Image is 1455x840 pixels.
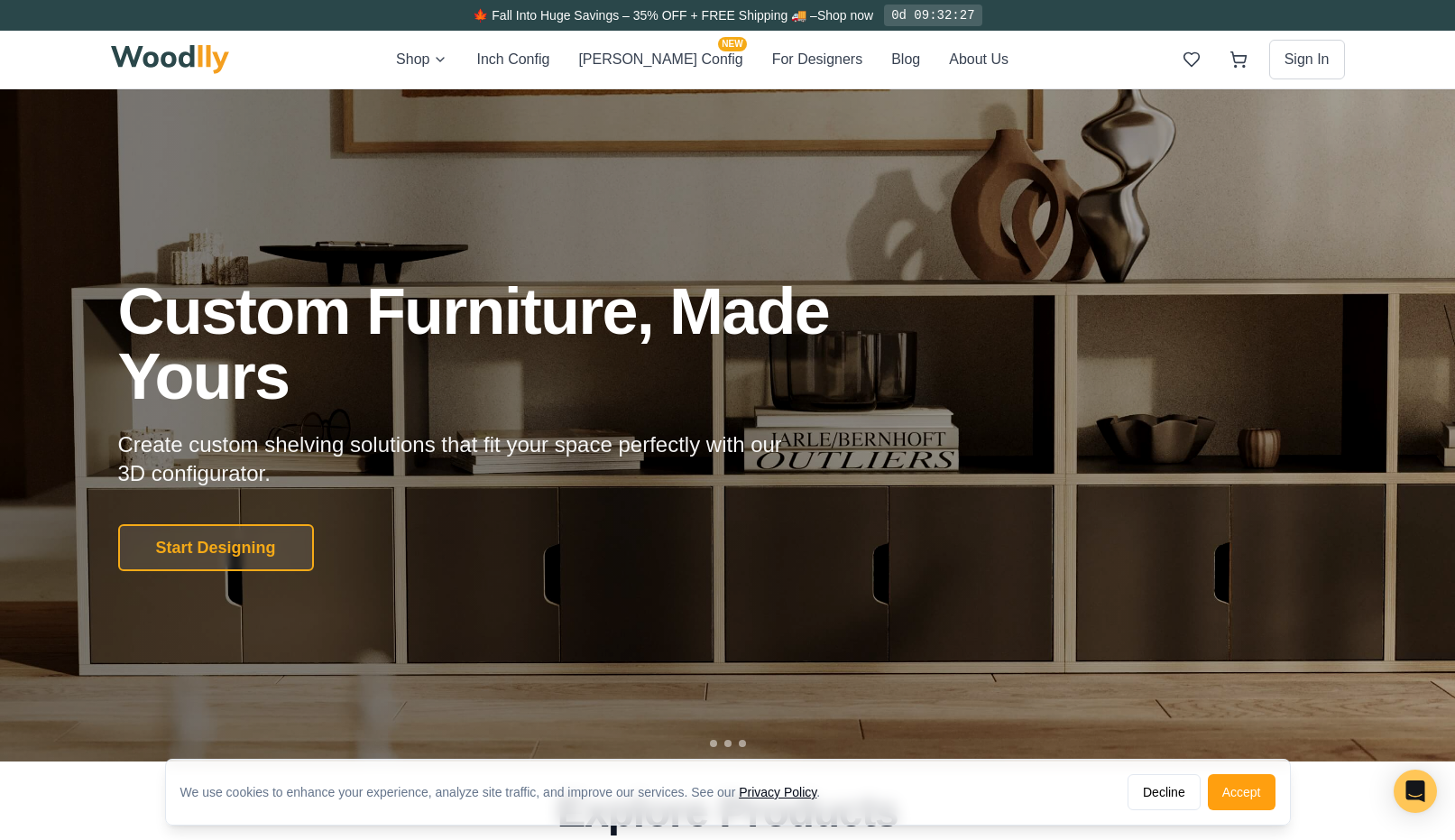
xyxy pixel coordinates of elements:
button: Inch Config [476,48,549,71]
h1: Custom Furniture, Made Yours [118,279,926,409]
button: Accept [1208,774,1275,810]
img: Woodlly [111,45,230,74]
p: Create custom shelving solutions that fit your space perfectly with our 3D configurator. [118,430,811,488]
div: Open Intercom Messenger [1394,770,1437,813]
button: Start Designing [118,524,314,571]
a: Privacy Policy [739,785,816,799]
button: About Us [949,48,1008,71]
button: Sign In [1269,40,1345,79]
button: Blog [891,48,920,71]
span: 🍁 Fall Into Huge Savings – 35% OFF + FREE Shipping 🚚 – [473,8,816,23]
div: We use cookies to enhance your experience, analyze site traffic, and improve our services. See our . [180,783,835,801]
button: Decline [1128,774,1201,810]
span: NEW [718,37,746,51]
button: For Designers [772,48,862,71]
a: Shop now [817,8,873,23]
button: [PERSON_NAME] ConfigNEW [578,48,742,71]
div: 0d 09:32:27 [884,5,981,26]
button: Shop [396,48,447,71]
